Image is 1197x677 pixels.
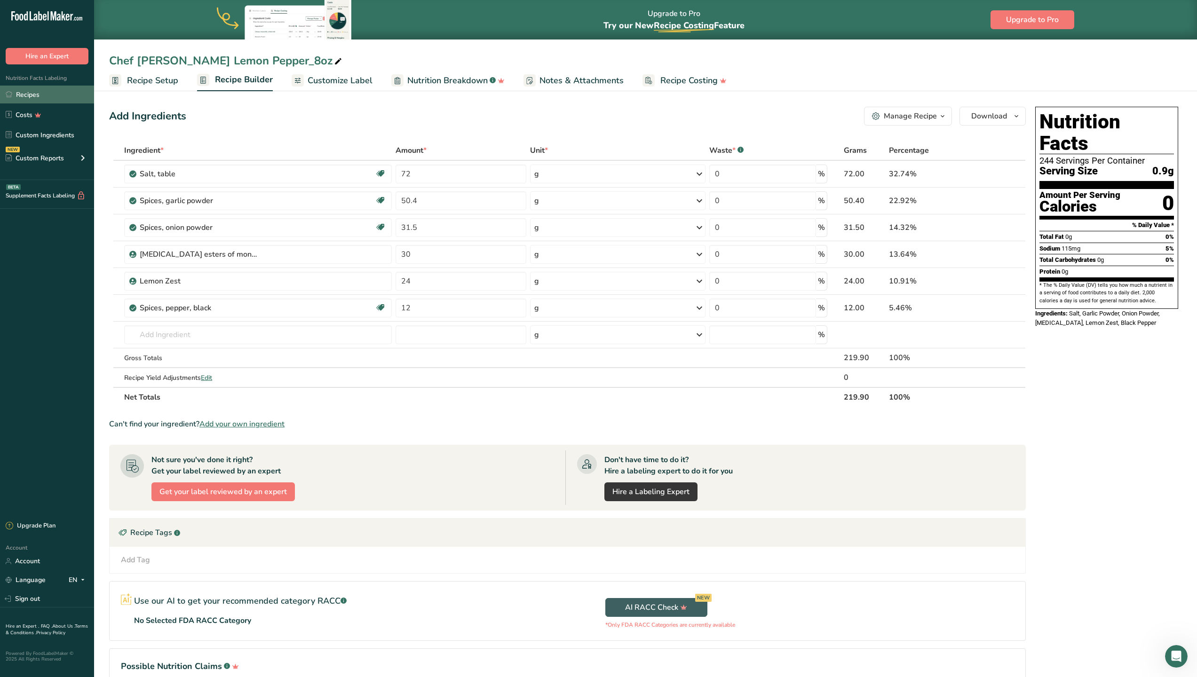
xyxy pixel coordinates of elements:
[1162,191,1174,216] div: 0
[1039,282,1174,305] section: * The % Daily Value (DV) tells you how much a nutrient in a serving of food contributes to a dail...
[971,110,1007,122] span: Download
[539,74,624,87] span: Notes & Attachments
[889,145,929,156] span: Percentage
[844,195,885,206] div: 50.40
[654,20,714,31] span: Recipe Costing
[127,74,178,87] span: Recipe Setup
[1039,165,1098,177] span: Serving Size
[151,482,295,501] button: Get your label reviewed by an expert
[308,74,373,87] span: Customize Label
[534,249,539,260] div: g
[1065,233,1072,240] span: 0g
[140,195,257,206] div: Spices, garlic powder
[1097,256,1104,263] span: 0g
[534,222,539,233] div: g
[1039,233,1064,240] span: Total Fat
[1039,200,1120,213] div: Calories
[122,387,842,407] th: Net Totals
[889,302,975,314] div: 5.46%
[140,276,257,287] div: Lemon Zest
[889,249,975,260] div: 13.64%
[140,168,257,180] div: Salt, table
[709,145,744,156] div: Waste
[140,302,257,314] div: Spices, pepper, black
[140,249,257,260] div: [MEDICAL_DATA] esters of mono- and diglycerides of fatty acids (E472c)
[215,73,273,86] span: Recipe Builder
[1035,310,1068,317] span: Ingredients:
[6,572,46,588] a: Language
[109,52,344,69] div: Chef [PERSON_NAME] Lemon Pepper_8oz
[991,10,1074,29] button: Upgrade to Pro
[1165,233,1174,240] span: 0%
[199,418,285,430] span: Add your own ingredient
[523,70,624,91] a: Notes & Attachments
[534,276,539,287] div: g
[889,352,975,363] div: 100%
[6,623,88,636] a: Terms & Conditions .
[396,145,427,156] span: Amount
[889,168,975,180] div: 32.74%
[121,554,150,566] div: Add Tag
[530,145,548,156] span: Unit
[534,302,539,314] div: g
[197,69,273,92] a: Recipe Builder
[124,145,164,156] span: Ingredient
[121,660,1014,673] h1: Possible Nutrition Claims
[534,195,539,206] div: g
[1039,191,1120,200] div: Amount Per Serving
[1165,645,1188,668] iframe: Intercom live chat
[124,325,392,344] input: Add Ingredient
[844,372,885,383] div: 0
[1165,245,1174,252] span: 5%
[109,109,186,124] div: Add Ingredients
[1035,310,1160,326] span: Salt, Garlic Powder, Onion Powder, [MEDICAL_DATA], Lemon Zest, Black Pepper
[603,20,745,31] span: Try our New Feature
[109,418,1026,430] div: Can't find your ingredient?
[109,70,178,91] a: Recipe Setup
[159,486,287,497] span: Get your label reviewed by an expert
[52,623,75,630] a: About Us .
[605,598,707,617] button: AI RACC Check NEW
[1006,14,1059,25] span: Upgrade to Pro
[110,519,1025,547] div: Recipe Tags
[844,145,867,156] span: Grams
[695,594,712,602] div: NEW
[140,222,257,233] div: Spices, onion powder
[151,454,281,477] div: Not sure you've done it right? Get your label reviewed by an expert
[660,74,718,87] span: Recipe Costing
[391,70,505,91] a: Nutrition Breakdown
[292,70,373,91] a: Customize Label
[959,107,1026,126] button: Download
[1039,256,1096,263] span: Total Carbohydrates
[889,222,975,233] div: 14.32%
[6,153,64,163] div: Custom Reports
[134,595,347,607] p: Use our AI to get your recommended category RACC
[534,329,539,340] div: g
[604,454,733,477] div: Don't have time to do it? Hire a labeling expert to do it for you
[6,184,21,190] div: BETA
[36,630,65,636] a: Privacy Policy
[604,482,698,501] a: Hire a Labeling Expert
[844,168,885,180] div: 72.00
[844,302,885,314] div: 12.00
[134,615,251,626] p: No Selected FDA RACC Category
[844,352,885,363] div: 219.90
[625,602,687,613] span: AI RACC Check
[605,621,735,629] p: *Only FDA RACC Categories are currently available
[844,222,885,233] div: 31.50
[1039,111,1174,154] h1: Nutrition Facts
[844,249,885,260] div: 30.00
[1039,156,1174,165] div: 244 Servings Per Container
[1039,268,1060,275] span: Protein
[1039,245,1060,252] span: Sodium
[864,107,952,126] button: Manage Recipe
[407,74,488,87] span: Nutrition Breakdown
[1039,220,1174,231] section: % Daily Value *
[69,575,88,586] div: EN
[1152,165,1174,177] span: 0.9g
[6,48,88,64] button: Hire an Expert
[844,276,885,287] div: 24.00
[6,651,88,662] div: Powered By FoodLabelMaker © 2025 All Rights Reserved
[1062,245,1080,252] span: 115mg
[6,147,20,152] div: NEW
